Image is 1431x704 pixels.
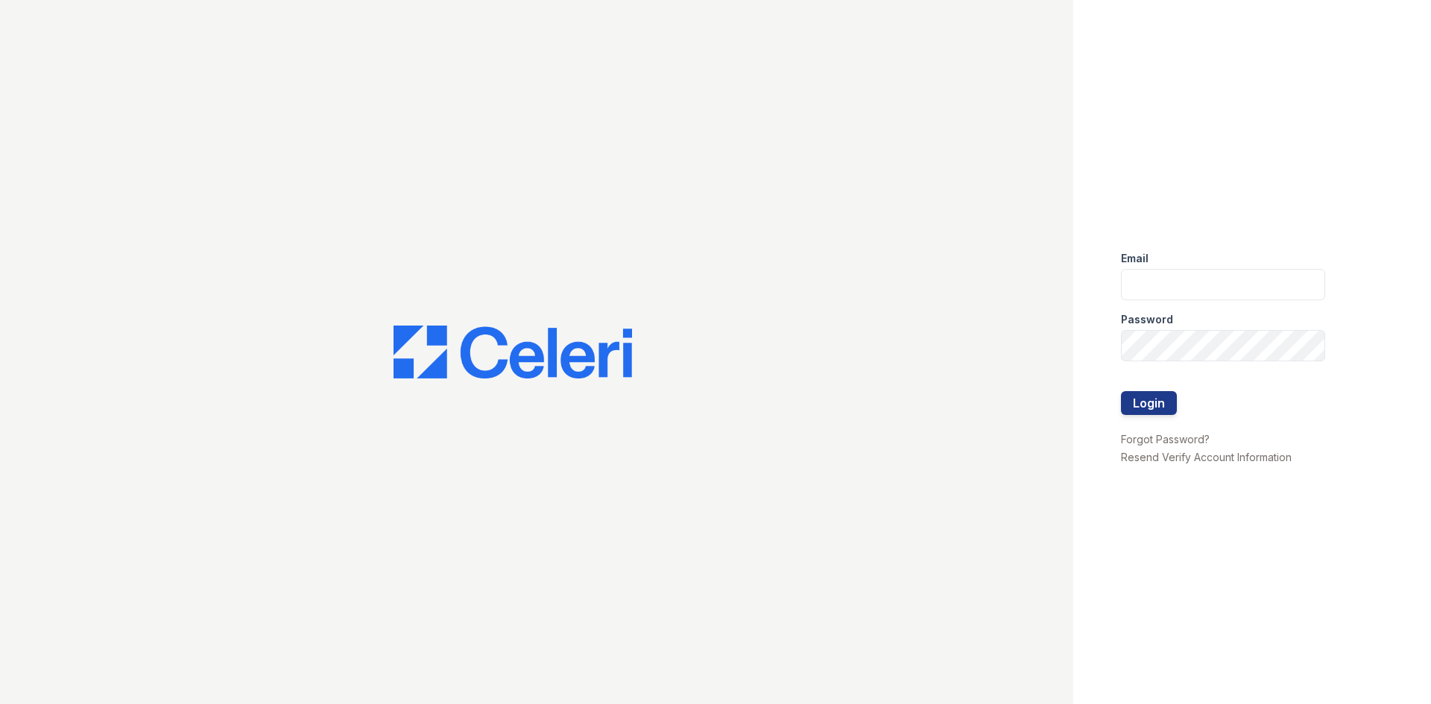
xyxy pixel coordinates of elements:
[394,326,632,379] img: CE_Logo_Blue-a8612792a0a2168367f1c8372b55b34899dd931a85d93a1a3d3e32e68fde9ad4.png
[1121,451,1292,463] a: Resend Verify Account Information
[1121,251,1149,266] label: Email
[1121,312,1173,327] label: Password
[1121,391,1177,415] button: Login
[1121,433,1210,445] a: Forgot Password?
